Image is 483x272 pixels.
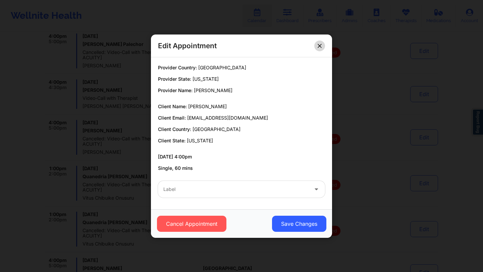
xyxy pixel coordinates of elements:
span: [US_STATE] [187,138,213,143]
h2: Edit Appointment [158,41,217,50]
span: [GEOGRAPHIC_DATA] [198,65,246,70]
span: [PERSON_NAME] [194,87,232,93]
button: Save Changes [272,216,326,232]
p: Client State: [158,137,325,144]
span: [EMAIL_ADDRESS][DOMAIN_NAME] [187,115,268,121]
span: [US_STATE] [193,76,219,82]
p: Provider Country: [158,64,325,71]
p: Client Country: [158,126,325,133]
p: Client Name: [158,103,325,110]
button: Cancel Appointment [157,216,226,232]
p: Provider Name: [158,87,325,94]
p: Provider State: [158,76,325,82]
span: [GEOGRAPHIC_DATA] [193,126,240,132]
p: Client Email: [158,115,325,121]
p: [DATE] 4:00pm [158,153,325,160]
p: Single, 60 mins [158,165,325,172]
span: [PERSON_NAME] [188,104,227,109]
